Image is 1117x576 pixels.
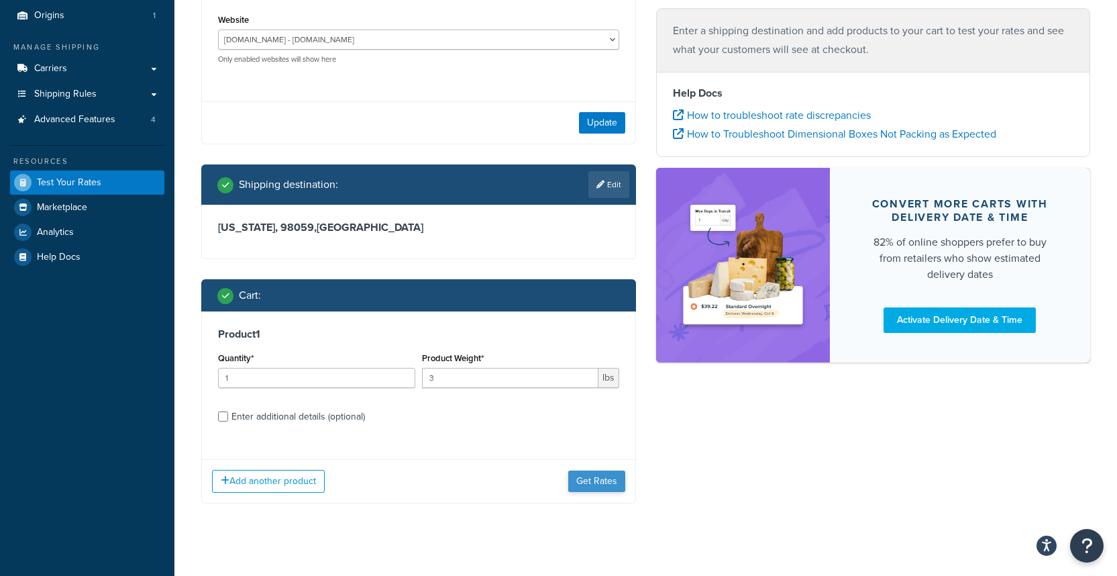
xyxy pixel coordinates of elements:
[37,227,74,238] span: Analytics
[673,21,1074,59] p: Enter a shipping destination and add products to your cart to test your rates and see what your c...
[862,234,1059,283] div: 82% of online shoppers prefer to buy from retailers who show estimated delivery dates
[598,368,619,388] span: lbs
[34,89,97,100] span: Shipping Rules
[218,221,619,234] h3: [US_STATE], 98059 , [GEOGRAPHIC_DATA]
[218,368,415,388] input: 0.0
[673,107,871,123] a: How to troubleshoot rate discrepancies
[10,107,164,132] a: Advanced Features4
[239,179,338,191] h2: Shipping destination :
[884,307,1036,333] a: Activate Delivery Date & Time
[422,368,598,388] input: 0.00
[34,114,115,126] span: Advanced Features
[153,10,156,21] span: 1
[231,407,365,426] div: Enter additional details (optional)
[37,252,81,263] span: Help Docs
[37,177,101,189] span: Test Your Rates
[10,195,164,220] a: Marketplace
[10,220,164,244] a: Analytics
[862,197,1059,224] div: Convert more carts with delivery date & time
[10,171,164,195] a: Test Your Rates
[568,471,625,492] button: Get Rates
[1070,529,1104,563] button: Open Resource Center
[34,10,64,21] span: Origins
[37,202,87,213] span: Marketplace
[212,470,325,493] button: Add another product
[673,126,996,142] a: How to Troubleshoot Dimensional Boxes Not Packing as Expected
[34,63,67,75] span: Carriers
[151,114,156,126] span: 4
[10,107,164,132] li: Advanced Features
[673,85,1074,101] h4: Help Docs
[10,42,164,53] div: Manage Shipping
[10,156,164,167] div: Resources
[10,56,164,81] a: Carriers
[676,188,810,342] img: feature-image-ddt-36eae7f7280da8017bfb280eaccd9c446f90b1fe08728e4019434db127062ab4.png
[422,353,484,363] label: Product Weight*
[10,245,164,269] a: Help Docs
[10,3,164,28] li: Origins
[10,82,164,107] a: Shipping Rules
[218,54,619,64] p: Only enabled websites will show here
[218,412,228,422] input: Enter additional details (optional)
[218,15,249,25] label: Website
[239,289,261,301] h2: Cart :
[218,353,254,363] label: Quantity*
[218,328,619,341] h3: Product 1
[579,112,625,134] button: Update
[588,171,629,198] a: Edit
[10,3,164,28] a: Origins1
